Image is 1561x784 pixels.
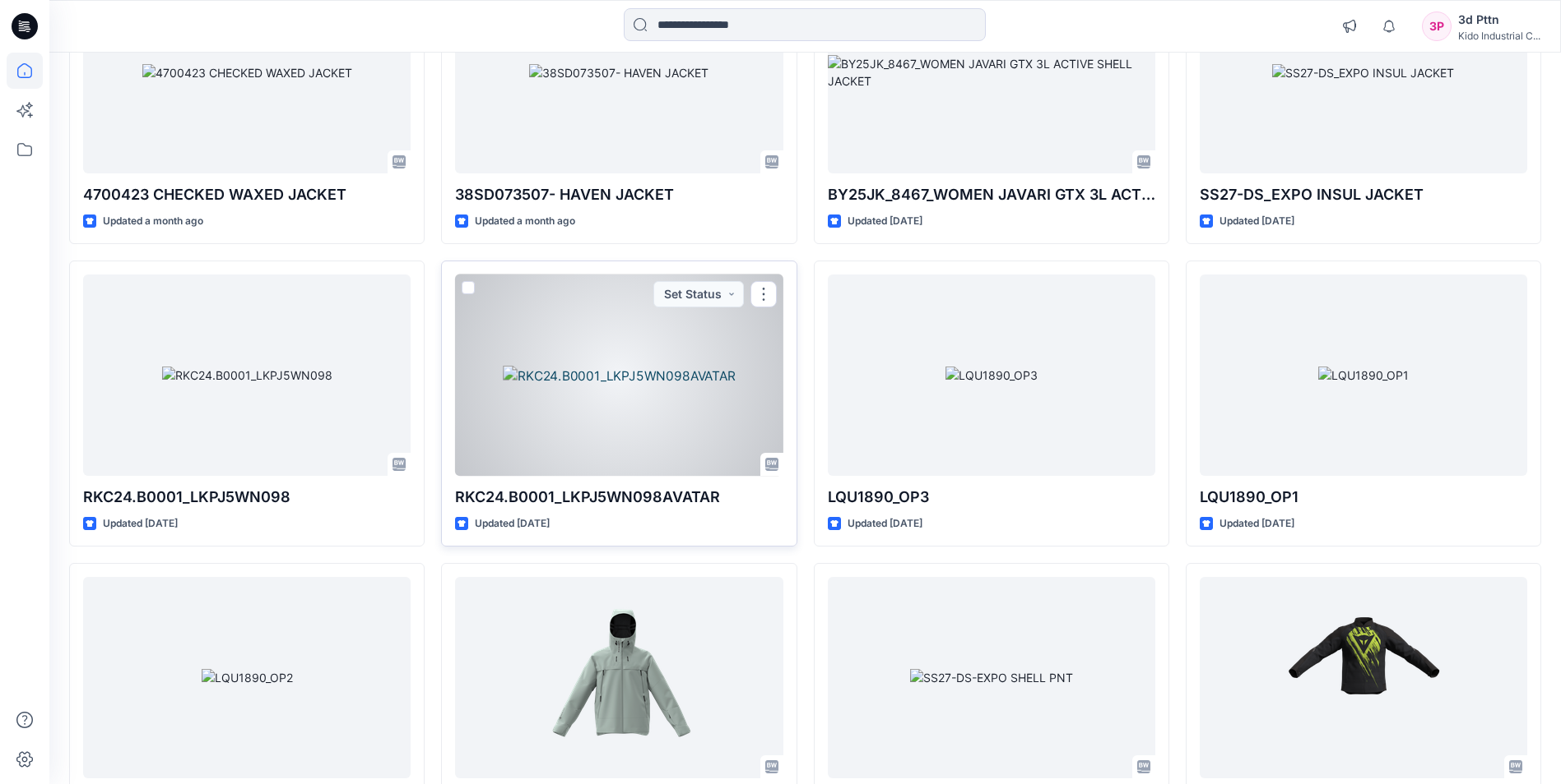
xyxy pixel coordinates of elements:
p: Updated [DATE] [103,515,178,533]
p: Updated [DATE] [848,213,922,230]
p: Updated a month ago [475,213,575,230]
div: Kido Industrial C... [1458,30,1540,42]
p: Updated [DATE] [1220,515,1294,533]
p: Updated [DATE] [475,515,550,533]
p: 4700423 CHECKED WAXED JACKET [83,183,411,206]
div: 3P [1422,12,1452,41]
div: 3d Pttn [1458,10,1540,30]
p: BY25JK_8467_WOMEN JAVARI GTX 3L ACTIVE SHELL JACKET [828,183,1155,206]
p: LQU1890_OP3 [828,486,1155,509]
p: Updated [DATE] [1220,213,1294,230]
a: RKC24.B0001_LKPJ5WN098AVATAR [455,274,783,476]
a: LQU1890_OP2 [83,577,411,778]
p: 38SD073507- HAVEN JACKET [455,183,783,206]
a: LQU1890_OP1 [1200,274,1527,476]
a: 201730005 HEROSPHERE AIR TEX JKT [1200,577,1527,778]
a: SS27_DS_EXPO INSUL JACKET MEN [455,577,783,778]
p: SS27-DS_EXPO INSUL JACKET [1200,183,1527,206]
a: SS27-DS-EXPO SHELL PNT [828,577,1155,778]
a: LQU1890_OP3 [828,274,1155,476]
p: Updated [DATE] [848,515,922,533]
p: RKC24.B0001_LKPJ5WN098 [83,486,411,509]
p: LQU1890_OP1 [1200,486,1527,509]
p: RKC24.B0001_LKPJ5WN098AVATAR [455,486,783,509]
p: Updated a month ago [103,213,203,230]
a: RKC24.B0001_LKPJ5WN098 [83,274,411,476]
